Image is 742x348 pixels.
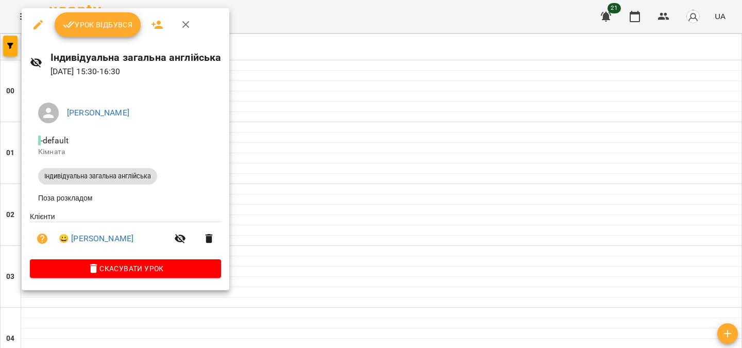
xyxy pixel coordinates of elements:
span: Індивідуальна загальна англійська [38,172,157,181]
p: [DATE] 15:30 - 16:30 [50,65,222,78]
p: Кімната [38,147,213,157]
ul: Клієнти [30,211,221,259]
span: Скасувати Урок [38,262,213,275]
a: 😀 [PERSON_NAME] [59,233,133,245]
button: Візит ще не сплачено. Додати оплату? [30,226,55,251]
span: - default [38,136,71,145]
li: Поза розкладом [30,189,221,207]
span: Урок відбувся [63,19,133,31]
h6: Індивідуальна загальна англійська [50,49,222,65]
button: Урок відбувся [55,12,141,37]
button: Скасувати Урок [30,259,221,278]
a: [PERSON_NAME] [67,108,129,118]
